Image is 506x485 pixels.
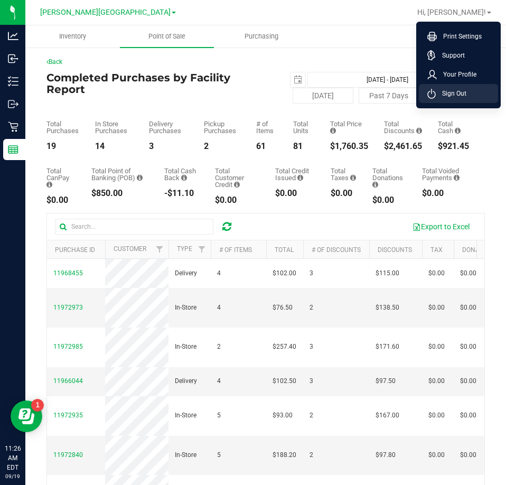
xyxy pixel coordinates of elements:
button: Past 7 Days [359,88,419,104]
i: Sum of all voided payment transaction amounts, excluding tips and transaction fees, for all purch... [454,174,460,181]
i: Sum of the total taxes for all purchases in the date range. [350,174,356,181]
inline-svg: Inbound [8,53,18,64]
span: $93.00 [273,411,293,421]
span: Your Profile [437,69,476,80]
span: [PERSON_NAME][GEOGRAPHIC_DATA] [40,8,171,17]
span: In-Store [175,411,196,421]
div: -$11.10 [164,189,199,198]
span: $171.60 [376,342,399,352]
a: Type [177,245,192,253]
div: Total Purchases [46,120,79,134]
inline-svg: Retail [8,122,18,132]
span: 4 [217,268,221,278]
div: Total Voided Payments [422,167,469,181]
p: 11:26 AM EDT [5,444,21,472]
span: $0.00 [460,268,476,278]
span: $0.00 [428,376,445,386]
div: 2 [204,142,240,151]
p: 09/19 [5,472,21,480]
a: Discounts [378,246,412,254]
span: 11968455 [53,269,83,277]
a: Donation [462,246,493,254]
span: $115.00 [376,268,399,278]
div: Total Taxes [331,167,357,181]
i: Sum of the successful, non-voided CanPay payment transactions for all purchases in the date range. [46,181,52,188]
div: $0.00 [46,196,76,204]
span: $0.00 [428,450,445,460]
i: Sum of the successful, non-voided point-of-banking payment transactions, both via payment termina... [137,174,143,181]
div: 61 [256,142,277,151]
div: Total Point of Banking (POB) [91,167,149,181]
span: Delivery [175,376,197,386]
div: Total Units [293,120,314,134]
div: 14 [95,142,134,151]
span: Print Settings [437,31,482,42]
div: $0.00 [331,189,357,198]
span: $102.50 [273,376,296,386]
span: 11972935 [53,412,83,419]
span: 5 [217,411,221,421]
a: Purchasing [214,25,308,48]
span: Hi, [PERSON_NAME]! [417,8,486,16]
div: Pickup Purchases [204,120,240,134]
span: 3 [310,376,313,386]
span: Delivery [175,268,197,278]
h4: Completed Purchases by Facility Report [46,72,266,95]
span: 2 [310,411,313,421]
span: $0.00 [460,342,476,352]
span: $138.50 [376,303,399,313]
a: Filter [193,240,211,258]
span: 11966044 [53,377,83,385]
span: 3 [310,342,313,352]
a: Customer [114,245,146,253]
i: Sum of the discount values applied to the all purchases in the date range. [416,127,422,134]
span: Inventory [45,32,100,41]
inline-svg: Inventory [8,76,18,87]
a: Tax [430,246,443,254]
a: Inventory [25,25,120,48]
button: [DATE] [293,88,353,104]
input: Search... [55,219,213,235]
div: $0.00 [215,196,259,204]
div: $0.00 [372,196,406,204]
i: Sum of all account credit issued for all refunds from returned purchases in the date range. [297,174,303,181]
div: Total Cash [438,120,469,134]
span: $0.00 [460,376,476,386]
a: Purchase ID [55,246,95,254]
div: Delivery Purchases [149,120,188,134]
span: $167.00 [376,411,399,421]
span: select [291,72,305,87]
div: 19 [46,142,79,151]
i: Sum of the total prices of all purchases in the date range. [330,127,336,134]
span: Support [436,50,465,61]
span: $0.00 [428,411,445,421]
div: Total CanPay [46,167,76,188]
span: $76.50 [273,303,293,313]
i: Sum of the successful, non-voided cash payment transactions for all purchases in the date range. ... [455,127,461,134]
div: Total Discounts [384,120,422,134]
span: In-Store [175,303,196,313]
span: 2 [310,450,313,460]
div: $850.00 [91,189,149,198]
a: # of Discounts [312,246,361,254]
div: Total Credit Issued [275,167,314,181]
div: $921.45 [438,142,469,151]
span: Sign Out [436,88,466,99]
span: In-Store [175,342,196,352]
span: 4 [217,303,221,313]
span: $0.00 [460,411,476,421]
span: $0.00 [428,303,445,313]
a: Filter [151,240,168,258]
span: 11972985 [53,343,83,350]
inline-svg: Outbound [8,99,18,109]
a: Support [427,50,494,61]
span: 4 [217,376,221,386]
a: Back [46,58,62,66]
a: Total [275,246,294,254]
div: Total Price [330,120,368,134]
span: 2 [310,303,313,313]
iframe: Resource center [11,400,42,432]
span: 5 [217,450,221,460]
span: $188.20 [273,450,296,460]
span: 11972973 [53,304,83,311]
